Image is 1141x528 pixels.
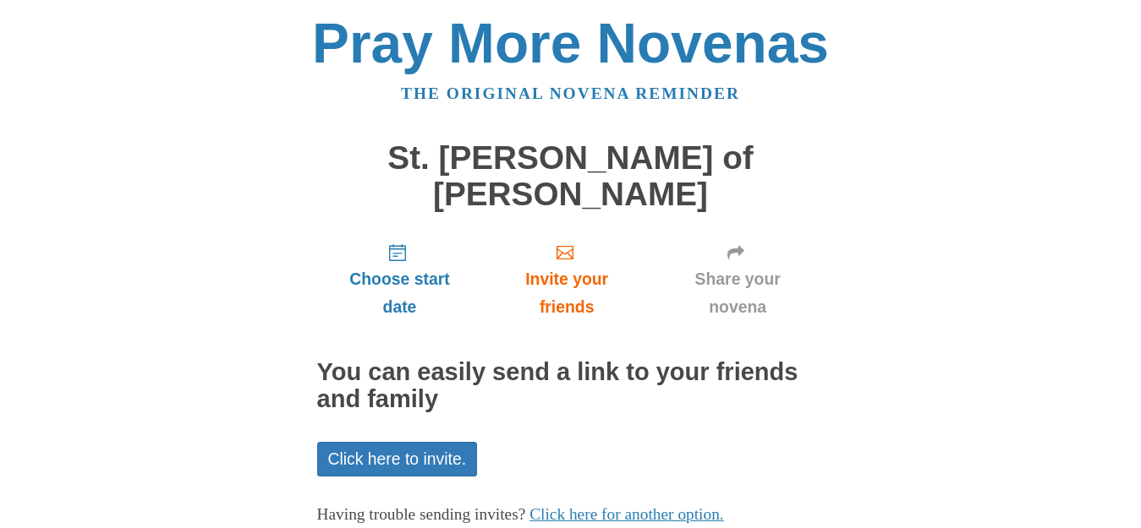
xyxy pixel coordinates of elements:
a: Share your novena [651,229,825,329]
span: Share your novena [668,265,808,321]
a: Click here to invite. [317,442,478,476]
a: Pray More Novenas [312,12,829,74]
a: The original novena reminder [401,84,740,102]
span: Having trouble sending invites? [317,505,526,523]
h1: St. [PERSON_NAME] of [PERSON_NAME] [317,140,825,212]
a: Click here for another option. [529,505,724,523]
a: Invite your friends [482,229,650,329]
span: Choose start date [334,265,466,321]
a: Choose start date [317,229,483,329]
span: Invite your friends [499,265,634,321]
h2: You can easily send a link to your friends and family [317,359,825,413]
